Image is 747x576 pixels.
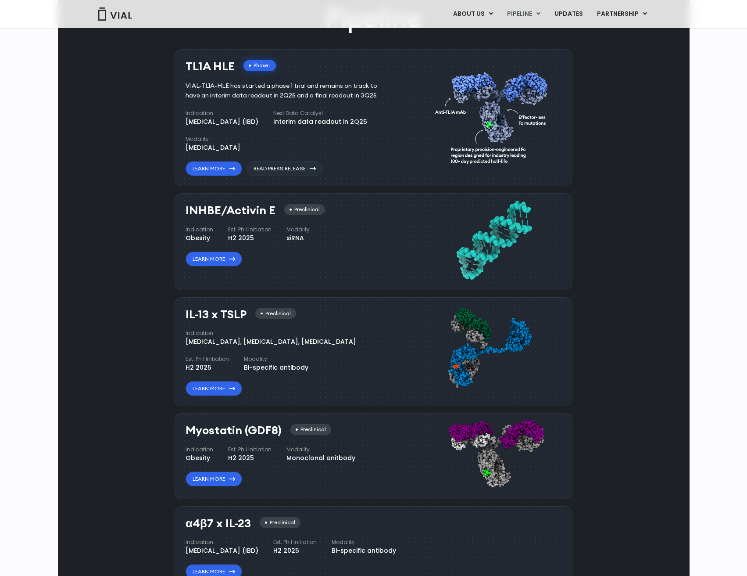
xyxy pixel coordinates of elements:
[186,381,242,396] a: Learn More
[186,308,247,321] h3: IL-13 x TSLP
[435,56,553,176] img: TL1A antibody diagram.
[186,234,213,243] div: Obesity
[186,454,213,463] div: Obesity
[286,234,310,243] div: siRNA
[186,161,242,176] a: Learn More
[186,472,242,486] a: Learn More
[332,538,396,546] h4: Modality
[228,234,272,243] div: H2 2025
[186,329,356,337] h4: Indication
[186,135,240,143] h4: Modality
[446,7,500,22] a: ABOUT USMenu Toggle
[244,355,308,363] h4: Modality
[186,81,390,101] div: VIAL-TL1A-HLE has started a phase 1 trial and remains on track to have an interim data readout in...
[228,446,272,454] h4: Est. Ph I Initiation
[186,252,242,266] a: Learn More
[186,546,258,555] div: [MEDICAL_DATA] (IBD)
[243,60,276,71] div: Phase I
[244,363,308,372] div: Bi-specific antibody
[228,226,272,234] h4: Est. Ph I Initiation
[255,308,296,319] div: Preclinical
[186,517,251,530] h3: α4β7 x IL-23
[260,517,300,528] div: Preclinical
[284,204,325,215] div: Preclinical
[590,7,654,22] a: PARTNERSHIPMenu Toggle
[186,424,282,437] h3: Myostatin (GDF8)
[273,538,317,546] h4: Est. Ph I Initiation
[186,204,275,217] h3: INHBE/Activin E
[186,109,258,117] h4: Indication
[273,546,317,555] div: H2 2025
[186,60,235,73] h3: TL1A HLE
[186,363,229,372] div: H2 2025
[273,117,367,126] div: Interim data readout in 2Q25
[186,117,258,126] div: [MEDICAL_DATA] (IBD)
[186,337,356,346] div: [MEDICAL_DATA], [MEDICAL_DATA], [MEDICAL_DATA]
[500,7,547,22] a: PIPELINEMenu Toggle
[286,226,310,234] h4: Modality
[290,424,331,435] div: Preclinical
[186,538,258,546] h4: Indication
[286,446,355,454] h4: Modality
[273,109,367,117] h4: Next Data Catalyst
[186,446,213,454] h4: Indication
[228,454,272,463] div: H2 2025
[186,143,240,152] div: [MEDICAL_DATA]
[186,355,229,363] h4: Est. Ph I Initiation
[547,7,590,22] a: UPDATES
[97,7,132,21] img: Vial Logo
[247,161,323,176] a: Read Press Release
[186,226,213,234] h4: Indication
[332,546,396,555] div: Bi-specific antibody
[286,454,355,463] div: Monoclonal anitbody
